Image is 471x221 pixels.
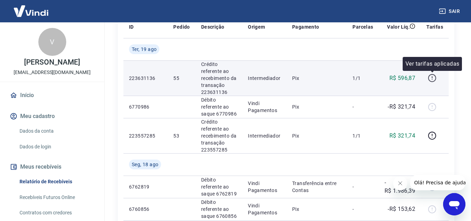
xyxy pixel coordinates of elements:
p: Ver tarifas aplicadas [405,60,459,68]
p: 53 [173,132,190,139]
p: Vindi Pagamentos [248,202,281,216]
p: ID [129,23,134,30]
p: 1/1 [352,75,373,82]
p: -R$ 153,62 [388,205,415,213]
p: 223631136 [129,75,162,82]
p: Pix [292,103,341,110]
p: Pix [292,75,341,82]
iframe: Fechar mensagem [393,176,407,190]
a: Início [8,88,96,103]
p: Parcelas [352,23,373,30]
a: Relatório de Recebíveis [17,175,96,189]
p: [PERSON_NAME] [24,59,80,66]
p: 6770986 [129,103,162,110]
p: Descrição [201,23,225,30]
p: Pedido [173,23,190,30]
a: Recebíveis Futuros Online [17,190,96,205]
p: Débito referente ao saque 6770986 [201,96,237,117]
p: Pix [292,132,341,139]
p: Débito referente ao saque 6760856 [201,199,237,220]
iframe: Botão para abrir a janela de mensagens [443,193,465,215]
p: Vindi Pagamentos [248,180,281,194]
iframe: Mensagem da empresa [410,175,465,190]
p: 223557285 [129,132,162,139]
p: Débito referente ao saque 6762819 [201,176,237,197]
div: V [38,28,66,56]
p: - [352,206,373,213]
p: Intermediador [248,75,281,82]
button: Meu cadastro [8,109,96,124]
p: Transferência entre Contas [292,180,341,194]
a: Dados da conta [17,124,96,138]
p: Crédito referente ao recebimento da transação 223631136 [201,61,237,96]
span: Seg, 18 ago [132,161,158,168]
p: R$ 596,87 [389,74,416,82]
p: [EMAIL_ADDRESS][DOMAIN_NAME] [14,69,91,76]
p: 1/1 [352,132,373,139]
a: Dados de login [17,140,96,154]
span: Ter, 19 ago [132,46,157,53]
p: - [352,103,373,110]
a: Contratos com credores [17,206,96,220]
p: R$ 321,74 [389,132,416,140]
p: Crédito referente ao recebimento da transação 223557285 [201,118,237,153]
p: 55 [173,75,190,82]
button: Meus recebíveis [8,159,96,175]
p: Intermediador [248,132,281,139]
p: Origem [248,23,265,30]
p: Tarifas [426,23,443,30]
p: Vindi Pagamentos [248,100,281,114]
p: Valor Líq. [387,23,410,30]
img: Vindi [8,0,54,22]
p: 6760856 [129,206,162,213]
p: 6762819 [129,183,162,190]
button: Sair [438,5,463,18]
p: -R$ 321,74 [388,103,415,111]
p: Pagamento [292,23,319,30]
span: Olá! Precisa de ajuda? [4,5,59,10]
p: -R$ 1.986,39 [385,178,416,195]
p: - [352,183,373,190]
p: Pix [292,206,341,213]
